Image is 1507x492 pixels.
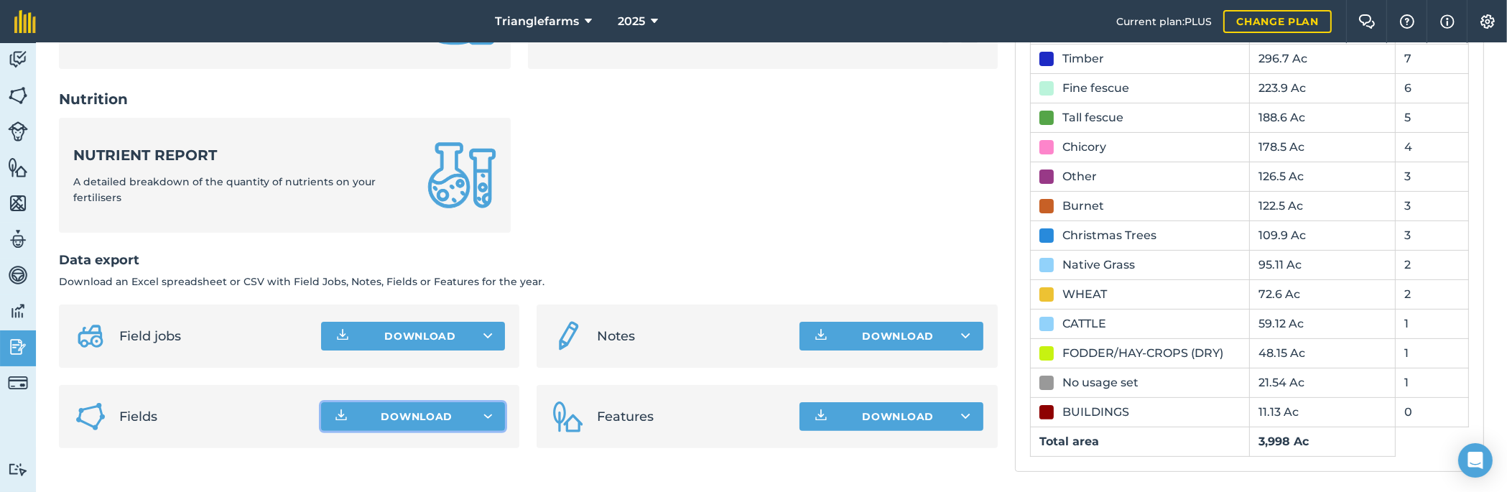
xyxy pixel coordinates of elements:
[1458,443,1493,478] div: Open Intercom Messenger
[551,399,585,434] img: Features icon
[1249,397,1395,427] td: 11.13 Ac
[1249,103,1395,132] td: 188.6 Ac
[381,409,453,424] span: Download
[8,192,28,214] img: svg+xml;base64,PHN2ZyB4bWxucz0iaHR0cDovL3d3dy53My5vcmcvMjAwMC9zdmciIHdpZHRoPSI1NiIgaGVpZ2h0PSI2MC...
[14,10,36,33] img: fieldmargin Logo
[427,141,496,210] img: Nutrient report
[1062,227,1156,244] div: Christmas Trees
[321,402,505,431] button: Download
[1396,397,1469,427] td: 0
[8,85,28,106] img: svg+xml;base64,PHN2ZyB4bWxucz0iaHR0cDovL3d3dy53My5vcmcvMjAwMC9zdmciIHdpZHRoPSI1NiIgaGVpZ2h0PSI2MC...
[1396,368,1469,397] td: 1
[1396,279,1469,309] td: 2
[1249,44,1395,73] td: 296.7 Ac
[8,264,28,286] img: svg+xml;base64,PD94bWwgdmVyc2lvbj0iMS4wIiBlbmNvZGluZz0idXRmLTgiPz4KPCEtLSBHZW5lcmF0b3I6IEFkb2JlIE...
[1249,368,1395,397] td: 21.54 Ac
[597,407,787,427] span: Features
[1249,338,1395,368] td: 48.15 Ac
[597,326,787,346] span: Notes
[1396,73,1469,103] td: 6
[1440,13,1455,30] img: svg+xml;base64,PHN2ZyB4bWxucz0iaHR0cDovL3d3dy53My5vcmcvMjAwMC9zdmciIHdpZHRoPSIxNyIgaGVpZ2h0PSIxNy...
[1062,404,1129,421] div: BUILDINGS
[618,13,645,30] span: 2025
[8,463,28,476] img: svg+xml;base64,PD94bWwgdmVyc2lvbj0iMS4wIiBlbmNvZGluZz0idXRmLTgiPz4KPCEtLSBHZW5lcmF0b3I6IEFkb2JlIE...
[551,319,585,353] img: svg+xml;base64,PD94bWwgdmVyc2lvbj0iMS4wIiBlbmNvZGluZz0idXRmLTgiPz4KPCEtLSBHZW5lcmF0b3I6IEFkb2JlIE...
[1062,198,1104,215] div: Burnet
[812,408,830,425] img: Download icon
[119,326,310,346] span: Field jobs
[8,373,28,393] img: svg+xml;base64,PD94bWwgdmVyc2lvbj0iMS4wIiBlbmNvZGluZz0idXRmLTgiPz4KPCEtLSBHZW5lcmF0b3I6IEFkb2JlIE...
[59,250,998,271] h2: Data export
[119,407,310,427] span: Fields
[73,319,108,353] img: svg+xml;base64,PD94bWwgdmVyc2lvbj0iMS4wIiBlbmNvZGluZz0idXRmLTgiPz4KPCEtLSBHZW5lcmF0b3I6IEFkb2JlIE...
[812,328,830,345] img: Download icon
[1249,250,1395,279] td: 95.11 Ac
[1116,14,1212,29] span: Current plan : PLUS
[1062,80,1129,97] div: Fine fescue
[799,322,983,351] button: Download
[1479,14,1496,29] img: A cog icon
[1249,162,1395,191] td: 126.5 Ac
[73,145,410,165] strong: Nutrient report
[8,300,28,322] img: svg+xml;base64,PD94bWwgdmVyc2lvbj0iMS4wIiBlbmNvZGluZz0idXRmLTgiPz4KPCEtLSBHZW5lcmF0b3I6IEFkb2JlIE...
[1396,338,1469,368] td: 1
[1396,44,1469,73] td: 7
[799,402,983,431] button: Download
[1249,132,1395,162] td: 178.5 Ac
[1062,345,1223,362] div: FODDER/HAY-CROPS (DRY)
[1396,309,1469,338] td: 1
[1039,435,1099,448] strong: Total area
[1396,162,1469,191] td: 3
[1396,103,1469,132] td: 5
[59,118,511,233] a: Nutrient reportA detailed breakdown of the quantity of nutrients on your fertilisers
[8,121,28,141] img: svg+xml;base64,PD94bWwgdmVyc2lvbj0iMS4wIiBlbmNvZGluZz0idXRmLTgiPz4KPCEtLSBHZW5lcmF0b3I6IEFkb2JlIE...
[1249,279,1395,309] td: 72.6 Ac
[59,89,998,109] h2: Nutrition
[73,175,376,204] span: A detailed breakdown of the quantity of nutrients on your fertilisers
[1258,435,1309,448] strong: 3,998 Ac
[1358,14,1376,29] img: Two speech bubbles overlapping with the left bubble in the forefront
[1396,221,1469,250] td: 3
[321,322,505,351] button: Download
[1249,309,1395,338] td: 59.12 Ac
[1062,374,1139,391] div: No usage set
[1396,250,1469,279] td: 2
[1062,109,1123,126] div: Tall fescue
[8,228,28,250] img: svg+xml;base64,PD94bWwgdmVyc2lvbj0iMS4wIiBlbmNvZGluZz0idXRmLTgiPz4KPCEtLSBHZW5lcmF0b3I6IEFkb2JlIE...
[495,13,579,30] span: Trianglefarms
[1249,73,1395,103] td: 223.9 Ac
[1249,221,1395,250] td: 109.9 Ac
[1396,191,1469,221] td: 3
[73,399,108,434] img: Fields icon
[1062,315,1106,333] div: CATTLE
[1223,10,1332,33] a: Change plan
[1062,50,1104,68] div: Timber
[1249,191,1395,221] td: 122.5 Ac
[334,328,351,345] img: Download icon
[1062,256,1135,274] div: Native Grass
[1062,168,1097,185] div: Other
[1062,286,1107,303] div: WHEAT
[8,49,28,70] img: svg+xml;base64,PD94bWwgdmVyc2lvbj0iMS4wIiBlbmNvZGluZz0idXRmLTgiPz4KPCEtLSBHZW5lcmF0b3I6IEFkb2JlIE...
[59,274,998,289] p: Download an Excel spreadsheet or CSV with Field Jobs, Notes, Fields or Features for the year.
[8,157,28,178] img: svg+xml;base64,PHN2ZyB4bWxucz0iaHR0cDovL3d3dy53My5vcmcvMjAwMC9zdmciIHdpZHRoPSI1NiIgaGVpZ2h0PSI2MC...
[1396,132,1469,162] td: 4
[1062,139,1106,156] div: Chicory
[8,336,28,358] img: svg+xml;base64,PD94bWwgdmVyc2lvbj0iMS4wIiBlbmNvZGluZz0idXRmLTgiPz4KPCEtLSBHZW5lcmF0b3I6IEFkb2JlIE...
[1399,14,1416,29] img: A question mark icon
